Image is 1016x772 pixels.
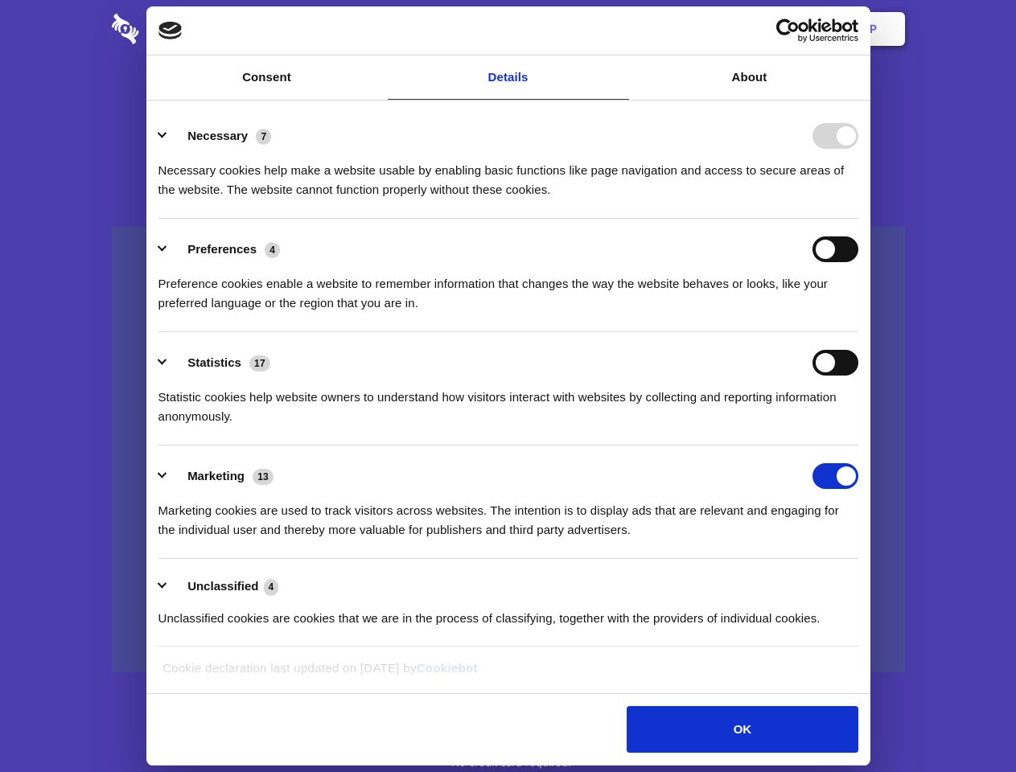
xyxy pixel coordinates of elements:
a: Cookiebot [417,661,478,675]
a: About [629,55,870,100]
a: Pricing [472,4,542,54]
a: Consent [146,55,388,100]
iframe: Drift Widget Chat Controller [936,692,997,753]
span: 4 [265,242,280,258]
a: Details [388,55,629,100]
div: Necessary cookies help make a website usable by enabling basic functions like page navigation and... [158,149,858,199]
span: 13 [253,469,274,485]
span: 7 [256,129,271,145]
h4: Auto-redaction of sensitive data, encrypted data sharing and self-destructing private chats. Shar... [112,146,905,199]
div: Unclassified cookies are cookies that we are in the process of classifying, together with the pro... [158,597,858,628]
a: Login [730,4,800,54]
button: Unclassified (4) [158,577,289,597]
a: Usercentrics Cookiebot - opens in a new window [718,18,858,43]
label: Preferences [187,242,257,256]
button: OK [627,706,858,753]
label: Marketing [187,469,245,482]
button: Marketing (13) [158,463,284,489]
div: Statistic cookies help website owners to understand how visitors interact with websites by collec... [158,376,858,426]
label: Necessary [187,129,248,142]
button: Statistics (17) [158,350,281,376]
a: Contact [652,4,726,54]
button: Necessary (7) [158,123,282,149]
span: 17 [249,355,270,372]
img: logo [158,22,183,39]
div: Marketing cookies are used to track visitors across websites. The intention is to display ads tha... [158,489,858,540]
span: 4 [264,579,279,595]
img: logo-wordmark-white-trans-d4663122ce5f474addd5e946df7df03e33cb6a1c49d2221995e7729f52c070b2.svg [112,14,249,44]
label: Statistics [187,355,241,369]
a: Wistia video thumbnail [112,227,905,673]
button: Preferences (4) [158,236,290,262]
div: Preference cookies enable a website to remember information that changes the way the website beha... [158,262,858,313]
h1: Eliminate Slack Data Loss. [112,72,905,130]
div: Cookie declaration last updated on [DATE] by [150,659,866,690]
